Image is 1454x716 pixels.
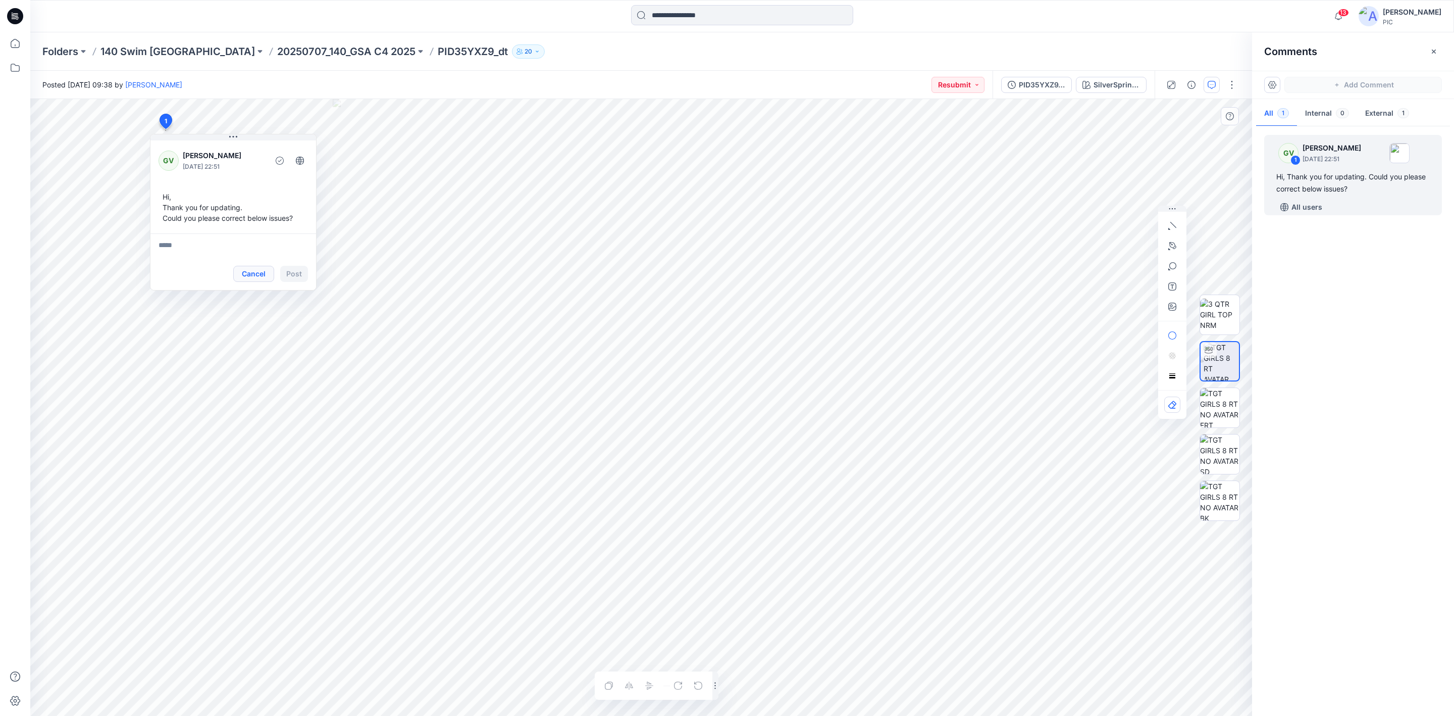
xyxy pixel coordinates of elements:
[159,151,179,171] div: GV
[1076,77,1147,93] button: SilverSprings
[1276,171,1430,195] div: Hi, Thank you for updating. Could you please correct below issues?
[233,266,274,282] button: Cancel
[1264,45,1317,58] h2: Comments
[125,80,182,89] a: [PERSON_NAME]
[1277,108,1289,118] span: 1
[525,46,532,57] p: 20
[1336,108,1349,118] span: 0
[1200,299,1239,330] img: 3 QTR GIRL TOP NRM
[1204,342,1239,380] img: TGT GIRLS 8 RT AVATAR TT
[1094,79,1140,90] div: SilverSprings
[1276,199,1326,215] button: All users
[1303,154,1361,164] p: [DATE] 22:51
[1001,77,1072,93] button: PID35YXZ9_dt_V3
[1200,481,1239,520] img: TGT GIRLS 8 RT NO AVATAR BK
[1019,79,1065,90] div: PID35YXZ9_dt_V3
[1278,143,1299,163] div: GV
[1357,101,1417,127] button: External
[512,44,545,59] button: 20
[1284,77,1442,93] button: Add Comment
[183,150,265,162] p: [PERSON_NAME]
[165,117,167,126] span: 1
[1290,155,1301,165] div: 1
[1183,77,1200,93] button: Details
[1297,101,1357,127] button: Internal
[438,44,508,59] p: PID35YXZ9_dt
[1397,108,1409,118] span: 1
[1303,142,1361,154] p: [PERSON_NAME]
[1338,9,1349,17] span: 13
[1359,6,1379,26] img: avatar
[159,187,308,227] div: Hi, Thank you for updating. Could you please correct below issues?
[42,79,182,90] span: Posted [DATE] 09:38 by
[1200,435,1239,474] img: TGT GIRLS 8 RT NO AVATAR SD
[183,162,265,172] p: [DATE] 22:51
[1256,101,1297,127] button: All
[1291,201,1322,213] p: All users
[100,44,255,59] a: 140 Swim [GEOGRAPHIC_DATA]
[277,44,416,59] a: 20250707_140_GSA C4 2025
[1383,6,1441,18] div: [PERSON_NAME]
[1383,18,1441,26] div: PIC
[1200,388,1239,427] img: TGT GIRLS 8 RT NO AVATAR FRT
[42,44,78,59] a: Folders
